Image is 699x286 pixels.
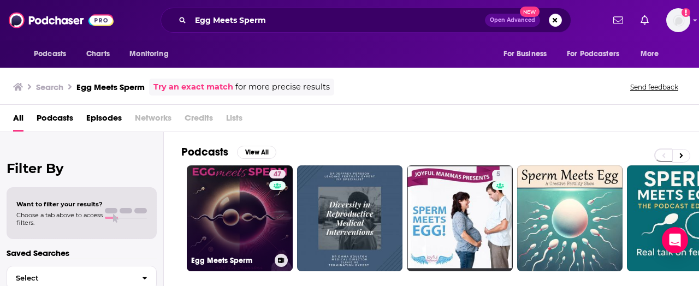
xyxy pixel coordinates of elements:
img: Podchaser - Follow, Share and Rate Podcasts [9,10,114,31]
button: open menu [26,44,80,64]
h3: Egg Meets Sperm [76,82,145,92]
button: Send feedback [627,82,682,92]
button: open menu [633,44,673,64]
span: Networks [135,109,171,132]
a: Show notifications dropdown [609,11,627,29]
span: Want to filter your results? [16,200,103,208]
a: All [13,109,23,132]
a: Charts [79,44,116,64]
span: for more precise results [235,81,330,93]
h3: Search [36,82,63,92]
button: View All [237,146,276,159]
a: 5 [407,165,513,271]
button: open menu [496,44,560,64]
span: Lists [226,109,242,132]
span: Podcasts [34,46,66,62]
img: User Profile [666,8,690,32]
a: Episodes [86,109,122,132]
svg: Add a profile image [682,8,690,17]
button: open menu [560,44,635,64]
a: PodcastsView All [181,145,276,159]
span: 47 [274,169,281,180]
button: Show profile menu [666,8,690,32]
h2: Podcasts [181,145,228,159]
span: Select [7,275,133,282]
span: More [641,46,659,62]
input: Search podcasts, credits, & more... [191,11,485,29]
div: Search podcasts, credits, & more... [161,8,571,33]
span: For Podcasters [567,46,619,62]
span: Credits [185,109,213,132]
span: 5 [496,169,500,180]
a: Podcasts [37,109,73,132]
button: Open AdvancedNew [485,14,540,27]
h3: Egg Meets Sperm [191,256,270,265]
button: open menu [122,44,182,64]
p: Saved Searches [7,248,157,258]
span: New [520,7,540,17]
a: 47 [269,170,286,178]
a: Show notifications dropdown [636,11,653,29]
span: Logged in as KTMSseat4 [666,8,690,32]
div: Open Intercom Messenger [662,227,688,253]
h2: Filter By [7,160,157,176]
span: Open Advanced [490,17,535,23]
a: 47Egg Meets Sperm [187,165,293,271]
span: Charts [86,46,110,62]
span: Monitoring [129,46,168,62]
span: Choose a tab above to access filters. [16,211,103,227]
a: 5 [492,170,505,178]
a: Try an exact match [153,81,233,93]
span: For Business [503,46,547,62]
